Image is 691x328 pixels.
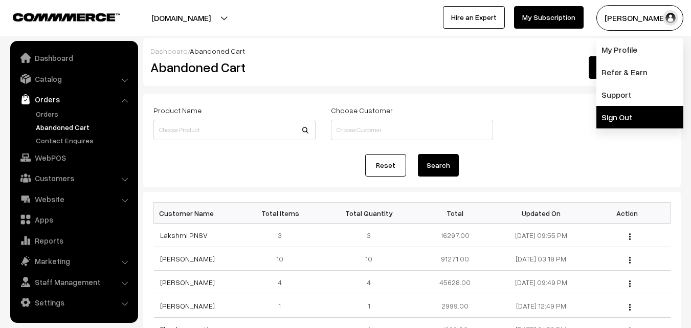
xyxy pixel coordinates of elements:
[326,294,412,318] td: 1
[596,38,683,61] a: My Profile
[150,46,674,56] div: /
[240,203,326,224] th: Total Items
[326,247,412,271] td: 10
[240,224,326,247] td: 3
[160,278,215,287] a: [PERSON_NAME]
[629,257,631,264] img: Menu
[13,70,135,88] a: Catalog
[13,231,135,250] a: Reports
[418,154,459,177] button: Search
[190,47,245,55] span: Abandoned Cart
[13,169,135,187] a: Customers
[412,294,498,318] td: 2999.00
[240,271,326,294] td: 4
[160,231,208,239] a: Lakshmi PNSV
[150,59,315,75] h2: Abandoned Cart
[412,224,498,247] td: 16297.00
[629,304,631,311] img: Menu
[153,105,202,116] label: Product Name
[331,105,393,116] label: Choose Customer
[13,210,135,229] a: Apps
[326,203,412,224] th: Total Quantity
[663,10,678,26] img: user
[116,5,247,31] button: [DOMAIN_NAME]
[160,301,215,310] a: [PERSON_NAME]
[412,247,498,271] td: 91271.00
[365,154,406,177] a: Reset
[160,254,215,263] a: [PERSON_NAME]
[13,273,135,291] a: Staff Management
[498,224,584,247] td: [DATE] 09:55 PM
[629,233,631,240] img: Menu
[13,190,135,208] a: Website
[514,6,584,29] a: My Subscription
[33,108,135,119] a: Orders
[629,280,631,287] img: Menu
[13,13,120,21] img: COMMMERCE
[13,252,135,270] a: Marketing
[596,83,683,106] a: Support
[589,56,674,79] button: Add products to cart
[596,5,683,31] button: [PERSON_NAME]
[13,90,135,108] a: Orders
[331,120,493,140] input: Choose Customer
[240,247,326,271] td: 10
[13,148,135,167] a: WebPOS
[412,271,498,294] td: 45628.00
[596,106,683,128] a: Sign Out
[596,61,683,83] a: Refer & Earn
[154,203,240,224] th: Customer Name
[498,271,584,294] td: [DATE] 09:49 PM
[13,293,135,312] a: Settings
[498,294,584,318] td: [DATE] 12:49 PM
[326,271,412,294] td: 4
[13,10,102,23] a: COMMMERCE
[498,247,584,271] td: [DATE] 03:18 PM
[33,135,135,146] a: Contact Enquires
[153,120,316,140] input: Choose Product
[498,203,584,224] th: Updated On
[584,203,670,224] th: Action
[412,203,498,224] th: Total
[150,47,188,55] a: Dashboard
[443,6,505,29] a: Hire an Expert
[240,294,326,318] td: 1
[13,49,135,67] a: Dashboard
[33,122,135,133] a: Abandoned Cart
[326,224,412,247] td: 3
